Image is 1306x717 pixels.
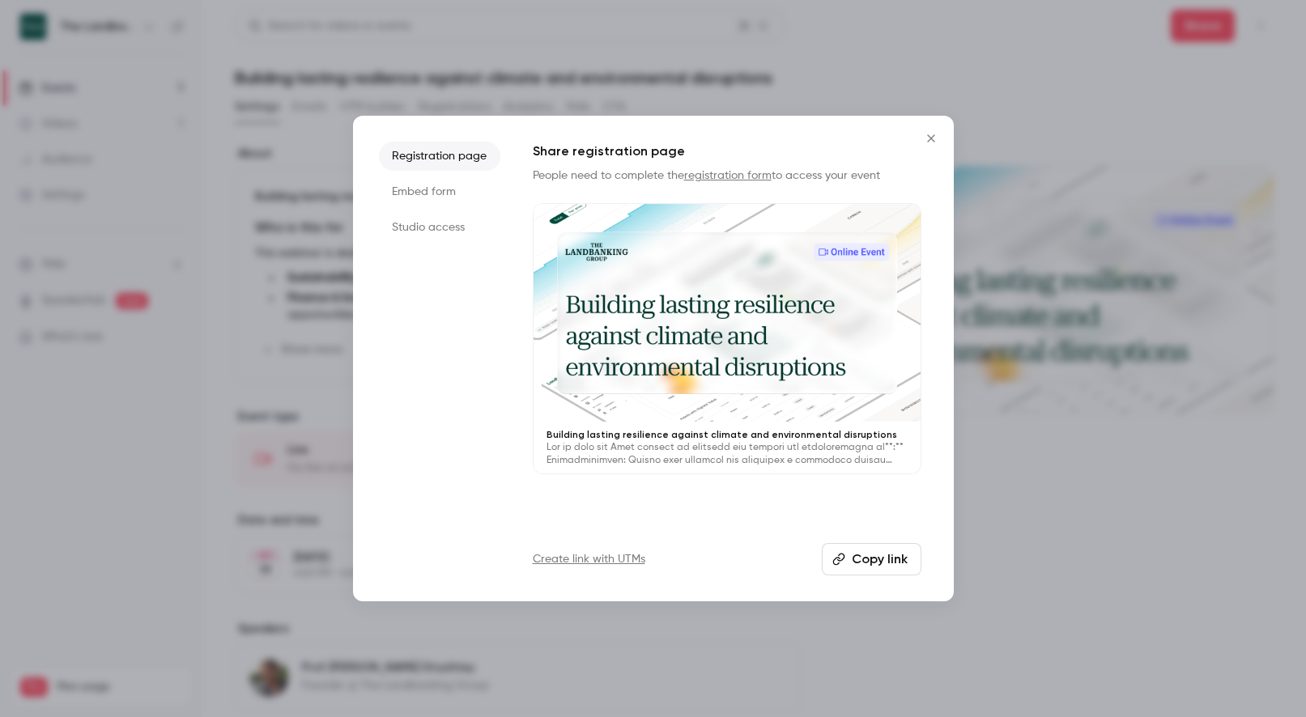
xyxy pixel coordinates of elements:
a: registration form [684,170,772,181]
li: Embed form [379,177,500,206]
a: Building lasting resilience against climate and environmental disruptionsLor ip dolo sit Amet con... [533,203,921,474]
p: Building lasting resilience against climate and environmental disruptions [547,428,908,441]
li: Studio access [379,213,500,242]
p: People need to complete the to access your event [533,168,921,184]
button: Copy link [822,543,921,575]
li: Registration page [379,142,500,171]
p: Lor ip dolo sit Amet consect ad elitsedd eiu tempori utl etdoloremagna al**:** Enimadminimven: Qu... [547,441,908,467]
a: Create link with UTMs [533,551,645,567]
button: Close [915,122,947,155]
h1: Share registration page [533,142,921,161]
